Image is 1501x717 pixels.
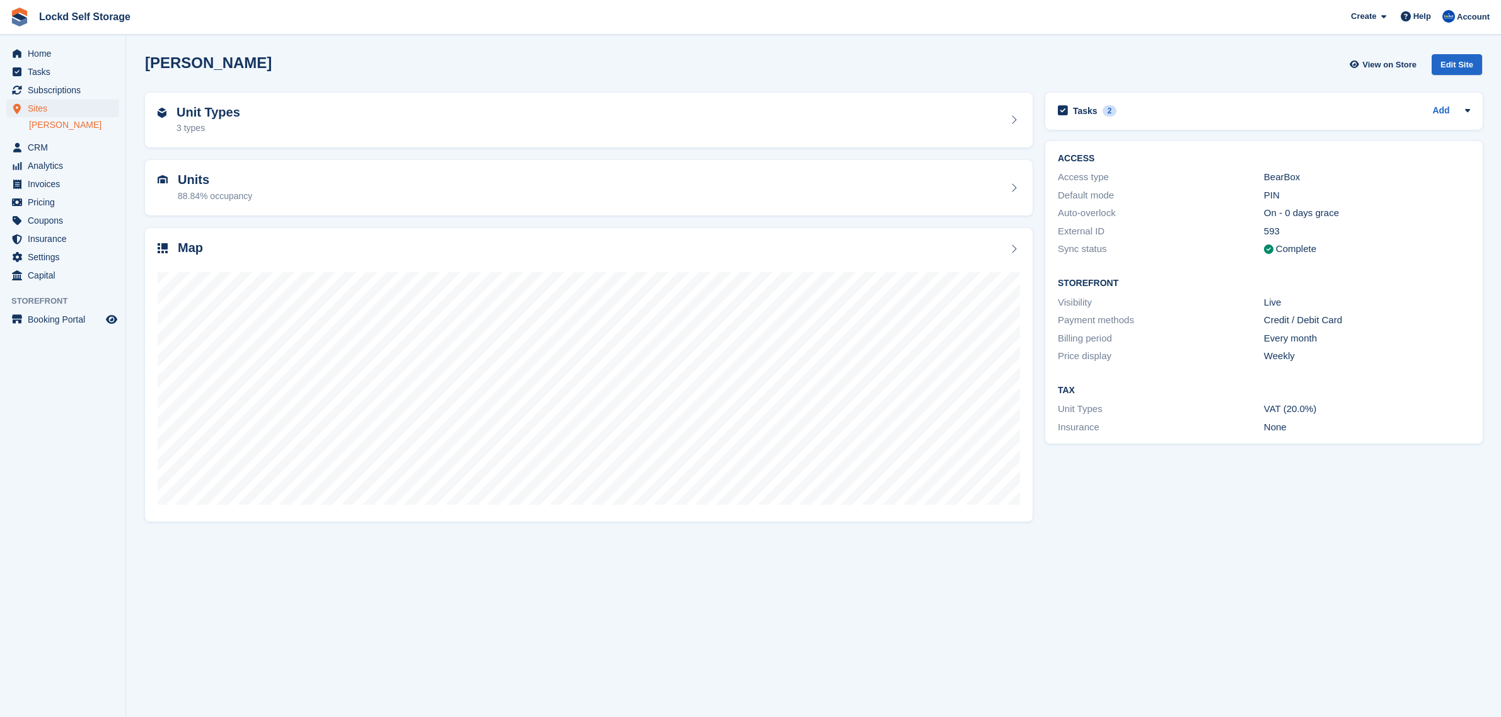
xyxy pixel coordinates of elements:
span: Tasks [28,63,103,81]
a: menu [6,193,119,211]
h2: Units [178,173,252,187]
span: Pricing [28,193,103,211]
h2: Tax [1058,386,1470,396]
div: Price display [1058,349,1264,364]
h2: Storefront [1058,278,1470,289]
div: Complete [1276,242,1316,256]
span: Home [28,45,103,62]
span: Subscriptions [28,81,103,99]
h2: Map [178,241,203,255]
span: Booking Portal [28,311,103,328]
div: Credit / Debit Card [1264,313,1470,328]
img: stora-icon-8386f47178a22dfd0bd8f6a31ec36ba5ce8667c1dd55bd0f319d3a0aa187defe.svg [10,8,29,26]
a: Lockd Self Storage [34,6,136,27]
div: Payment methods [1058,313,1264,328]
a: Map [145,228,1033,522]
a: [PERSON_NAME] [29,119,119,131]
div: 3 types [177,122,240,135]
div: Live [1264,295,1470,310]
a: menu [6,81,119,99]
span: Invoices [28,175,103,193]
a: Add [1432,104,1449,118]
div: BearBox [1264,170,1470,185]
div: Default mode [1058,188,1264,203]
div: Visibility [1058,295,1264,310]
a: Preview store [104,312,119,327]
div: Every month [1264,331,1470,346]
div: Sync status [1058,242,1264,256]
div: VAT (20.0%) [1264,402,1470,416]
a: menu [6,311,119,328]
span: Coupons [28,212,103,229]
span: CRM [28,139,103,156]
div: Insurance [1058,420,1264,435]
a: Edit Site [1432,54,1482,80]
div: Weekly [1264,349,1470,364]
div: Auto-overlock [1058,206,1264,221]
img: map-icn-33ee37083ee616e46c38cad1a60f524a97daa1e2b2c8c0bc3eb3415660979fc1.svg [158,243,168,253]
div: Access type [1058,170,1264,185]
div: Edit Site [1432,54,1482,75]
div: Unit Types [1058,402,1264,416]
div: Billing period [1058,331,1264,346]
a: Units 88.84% occupancy [145,160,1033,215]
span: Storefront [11,295,125,307]
img: unit-type-icn-2b2737a686de81e16bb02015468b77c625bbabd49415b5ef34ead5e3b44a266d.svg [158,108,166,118]
h2: Tasks [1073,105,1098,117]
a: menu [6,212,119,229]
a: menu [6,230,119,248]
span: Capital [28,267,103,284]
h2: [PERSON_NAME] [145,54,272,71]
span: Insurance [28,230,103,248]
a: menu [6,45,119,62]
a: menu [6,139,119,156]
h2: ACCESS [1058,154,1470,164]
div: External ID [1058,224,1264,239]
div: 2 [1103,105,1117,117]
a: menu [6,100,119,117]
div: 593 [1264,224,1470,239]
a: menu [6,248,119,266]
span: Create [1351,10,1376,23]
span: Sites [28,100,103,117]
span: Settings [28,248,103,266]
img: unit-icn-7be61d7bf1b0ce9d3e12c5938cc71ed9869f7b940bace4675aadf7bd6d80202e.svg [158,175,168,184]
span: Analytics [28,157,103,175]
a: menu [6,175,119,193]
div: PIN [1264,188,1470,203]
img: Jonny Bleach [1442,10,1455,23]
div: None [1264,420,1470,435]
a: View on Store [1348,54,1422,75]
a: menu [6,267,119,284]
span: View on Store [1362,59,1417,71]
div: On - 0 days grace [1264,206,1470,221]
h2: Unit Types [177,105,240,120]
a: Unit Types 3 types [145,93,1033,148]
a: menu [6,157,119,175]
span: Account [1457,11,1490,23]
a: menu [6,63,119,81]
div: 88.84% occupancy [178,190,252,203]
span: Help [1413,10,1431,23]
